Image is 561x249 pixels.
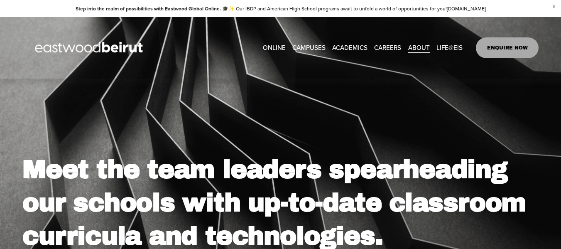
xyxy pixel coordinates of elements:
[374,41,401,54] a: CAREERS
[436,41,463,54] a: folder dropdown
[408,42,430,53] span: ABOUT
[408,41,430,54] a: folder dropdown
[292,41,326,54] a: folder dropdown
[22,27,158,69] img: EastwoodIS Global Site
[436,42,463,53] span: LIFE@EIS
[332,41,367,54] a: folder dropdown
[476,37,539,58] a: ENQUIRE NOW
[447,5,486,12] a: [DOMAIN_NAME]
[292,42,326,53] span: CAMPUSES
[263,41,286,54] a: ONLINE
[332,42,367,53] span: ACADEMICS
